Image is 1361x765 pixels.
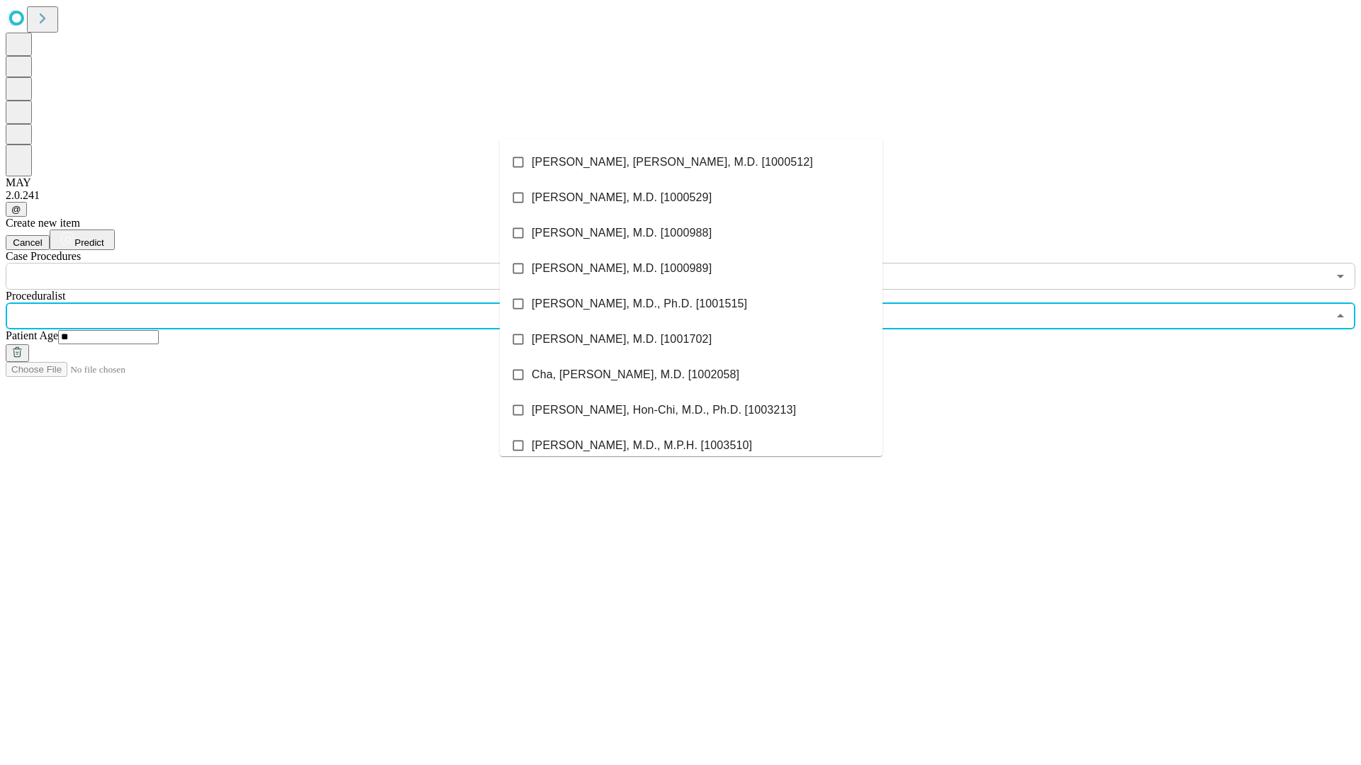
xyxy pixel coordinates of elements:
[74,237,103,248] span: Predict
[11,204,21,215] span: @
[6,235,50,250] button: Cancel
[1331,266,1350,286] button: Open
[532,225,712,242] span: [PERSON_NAME], M.D. [1000988]
[6,189,1355,202] div: 2.0.241
[532,402,796,419] span: [PERSON_NAME], Hon-Chi, M.D., Ph.D. [1003213]
[532,295,747,312] span: [PERSON_NAME], M.D., Ph.D. [1001515]
[13,237,43,248] span: Cancel
[532,189,712,206] span: [PERSON_NAME], M.D. [1000529]
[1331,306,1350,326] button: Close
[6,217,80,229] span: Create new item
[6,329,58,341] span: Patient Age
[6,290,65,302] span: Proceduralist
[50,229,115,250] button: Predict
[532,366,739,383] span: Cha, [PERSON_NAME], M.D. [1002058]
[6,202,27,217] button: @
[532,331,712,348] span: [PERSON_NAME], M.D. [1001702]
[6,250,81,262] span: Scheduled Procedure
[6,176,1355,189] div: MAY
[532,154,813,171] span: [PERSON_NAME], [PERSON_NAME], M.D. [1000512]
[532,260,712,277] span: [PERSON_NAME], M.D. [1000989]
[532,437,752,454] span: [PERSON_NAME], M.D., M.P.H. [1003510]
